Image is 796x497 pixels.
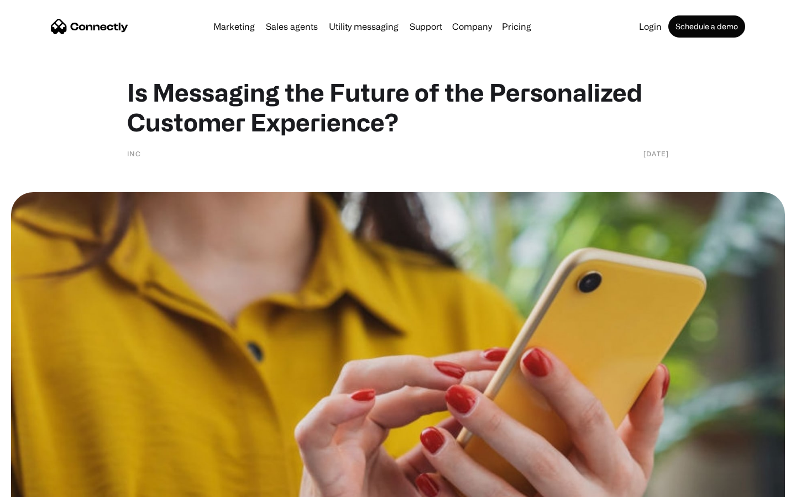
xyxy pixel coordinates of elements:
[127,77,669,137] h1: Is Messaging the Future of the Personalized Customer Experience?
[452,19,492,34] div: Company
[324,22,403,31] a: Utility messaging
[668,15,745,38] a: Schedule a demo
[405,22,447,31] a: Support
[643,148,669,159] div: [DATE]
[11,478,66,493] aside: Language selected: English
[22,478,66,493] ul: Language list
[635,22,666,31] a: Login
[127,148,141,159] div: Inc
[261,22,322,31] a: Sales agents
[498,22,536,31] a: Pricing
[209,22,259,31] a: Marketing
